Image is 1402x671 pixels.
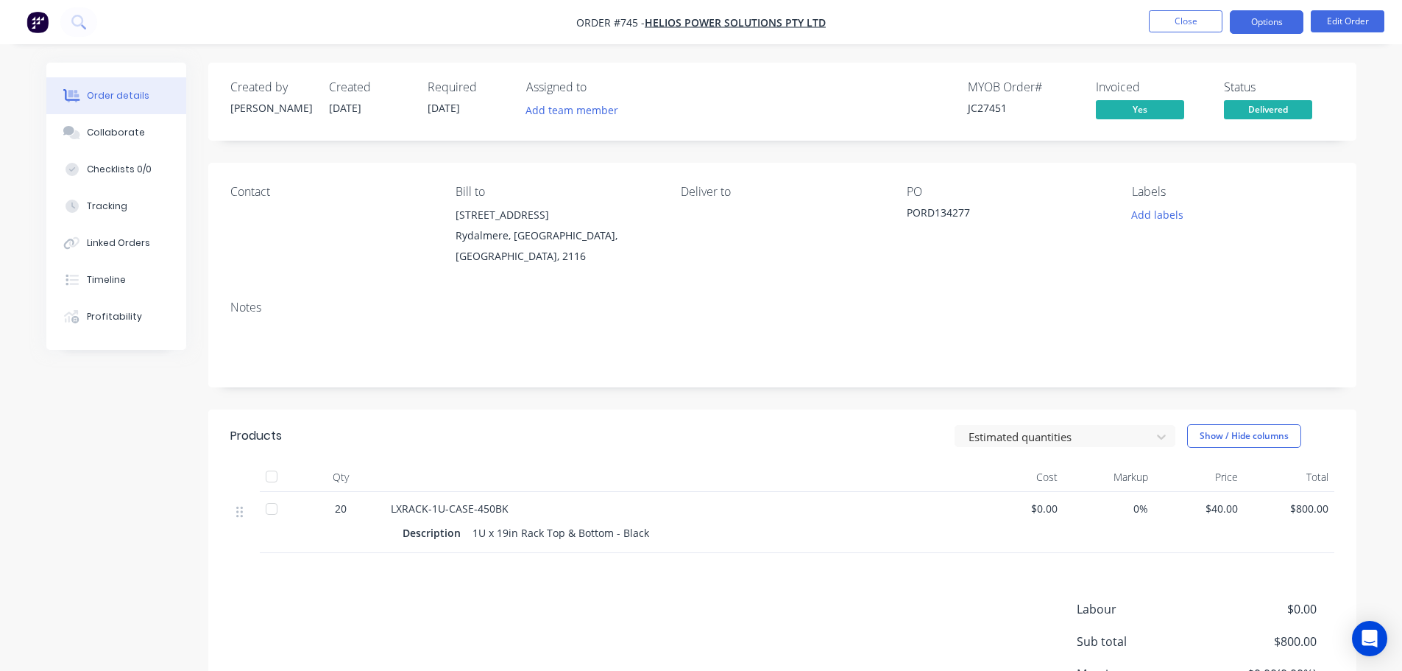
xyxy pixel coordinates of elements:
[428,80,509,94] div: Required
[46,114,186,151] button: Collaborate
[230,80,311,94] div: Created by
[1224,100,1312,119] span: Delivered
[974,463,1064,492] div: Cost
[297,463,385,492] div: Qty
[1311,10,1384,32] button: Edit Order
[1160,501,1239,516] span: $40.00
[456,185,657,199] div: Bill to
[403,522,467,544] div: Description
[526,100,626,120] button: Add team member
[46,225,186,261] button: Linked Orders
[1187,424,1301,448] button: Show / Hide columns
[87,236,150,250] div: Linked Orders
[1096,100,1184,119] span: Yes
[1063,463,1154,492] div: Markup
[1124,205,1192,225] button: Add labels
[391,502,509,516] span: LXRACK-1U-CASE-450BK
[1352,621,1387,656] div: Open Intercom Messenger
[329,80,410,94] div: Created
[456,205,657,225] div: [STREET_ADDRESS]
[87,310,142,323] div: Profitability
[87,126,145,139] div: Collaborate
[46,151,186,188] button: Checklists 0/0
[576,15,645,29] span: Order #745 -
[1224,80,1334,94] div: Status
[1149,10,1222,32] button: Close
[26,11,49,33] img: Factory
[456,225,657,267] div: Rydalmere, [GEOGRAPHIC_DATA], [GEOGRAPHIC_DATA], 2116
[1096,80,1206,94] div: Invoiced
[230,427,282,445] div: Products
[1250,501,1328,516] span: $800.00
[1244,463,1334,492] div: Total
[46,261,186,298] button: Timeline
[1077,600,1208,618] span: Labour
[230,100,311,116] div: [PERSON_NAME]
[1077,633,1208,650] span: Sub total
[46,77,186,114] button: Order details
[230,301,1334,315] div: Notes
[968,100,1078,116] div: JC27451
[46,298,186,335] button: Profitability
[428,101,460,115] span: [DATE]
[329,101,361,115] span: [DATE]
[980,501,1058,516] span: $0.00
[87,200,127,213] div: Tracking
[230,185,432,199] div: Contact
[87,273,126,287] div: Timeline
[1207,633,1316,650] span: $800.00
[456,205,657,267] div: [STREET_ADDRESS]Rydalmere, [GEOGRAPHIC_DATA], [GEOGRAPHIC_DATA], 2116
[907,185,1108,199] div: PO
[1224,100,1312,122] button: Delivered
[46,188,186,225] button: Tracking
[335,501,347,516] span: 20
[467,522,655,544] div: 1U x 19in Rack Top & Bottom - Black
[968,80,1078,94] div: MYOB Order #
[645,15,826,29] a: Helios Power Solutions Pty Ltd
[1154,463,1245,492] div: Price
[87,89,149,102] div: Order details
[517,100,626,120] button: Add team member
[1207,600,1316,618] span: $0.00
[681,185,882,199] div: Deliver to
[907,205,1091,225] div: PORD134277
[1132,185,1334,199] div: Labels
[1230,10,1303,34] button: Options
[1069,501,1148,516] span: 0%
[526,80,673,94] div: Assigned to
[87,163,152,176] div: Checklists 0/0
